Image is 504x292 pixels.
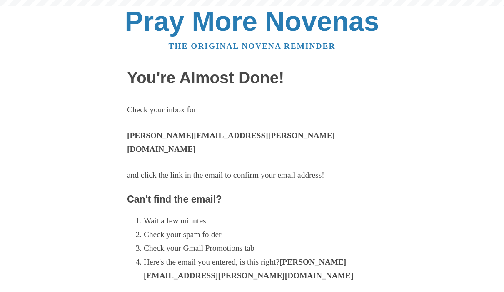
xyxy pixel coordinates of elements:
[144,255,377,283] li: Here's the email you entered, is this right?
[127,131,335,153] strong: [PERSON_NAME][EMAIL_ADDRESS][PERSON_NAME][DOMAIN_NAME]
[169,42,336,50] a: The original novena reminder
[127,103,377,117] p: Check your inbox for
[125,6,379,37] a: Pray More Novenas
[127,194,377,205] h3: Can't find the email?
[144,214,377,228] li: Wait a few minutes
[127,69,377,87] h1: You're Almost Done!
[144,242,377,255] li: Check your Gmail Promotions tab
[144,257,353,280] strong: [PERSON_NAME][EMAIL_ADDRESS][PERSON_NAME][DOMAIN_NAME]
[144,228,377,242] li: Check your spam folder
[127,168,377,182] p: and click the link in the email to confirm your email address!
